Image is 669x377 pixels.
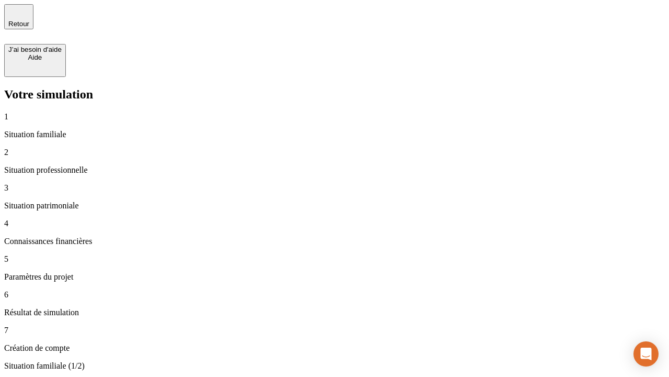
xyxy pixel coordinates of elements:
[8,53,62,61] div: Aide
[4,44,66,77] button: J’ai besoin d'aideAide
[4,272,665,282] p: Paramètres du projet
[4,361,665,371] p: Situation familiale (1/2)
[4,183,665,193] p: 3
[4,237,665,246] p: Connaissances financières
[4,201,665,210] p: Situation patrimoniale
[4,4,33,29] button: Retour
[4,290,665,300] p: 6
[4,219,665,228] p: 4
[4,343,665,353] p: Création de compte
[8,46,62,53] div: J’ai besoin d'aide
[4,326,665,335] p: 7
[633,341,659,367] div: Open Intercom Messenger
[4,130,665,139] p: Situation familiale
[4,87,665,102] h2: Votre simulation
[4,148,665,157] p: 2
[4,254,665,264] p: 5
[4,112,665,121] p: 1
[8,20,29,28] span: Retour
[4,308,665,317] p: Résultat de simulation
[4,165,665,175] p: Situation professionnelle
